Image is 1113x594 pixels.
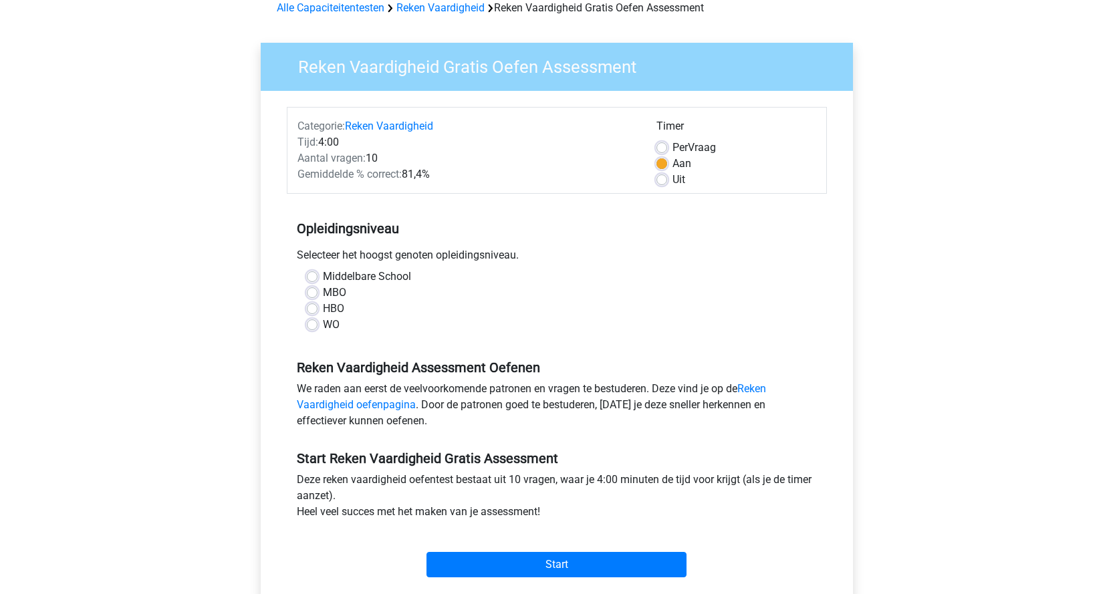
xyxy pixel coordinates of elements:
div: Selecteer het hoogst genoten opleidingsniveau. [287,247,827,269]
label: Vraag [672,140,716,156]
h3: Reken Vaardigheid Gratis Oefen Assessment [282,51,843,78]
label: Uit [672,172,685,188]
span: Gemiddelde % correct: [297,168,402,180]
span: Aantal vragen: [297,152,366,164]
div: We raden aan eerst de veelvoorkomende patronen en vragen te bestuderen. Deze vind je op de . Door... [287,381,827,434]
label: Aan [672,156,691,172]
div: 81,4% [287,166,646,182]
div: 4:00 [287,134,646,150]
a: Alle Capaciteitentesten [277,1,384,14]
span: Per [672,141,688,154]
div: 10 [287,150,646,166]
label: Middelbare School [323,269,411,285]
a: Reken Vaardigheid [396,1,485,14]
span: Tijd: [297,136,318,148]
label: MBO [323,285,346,301]
div: Timer [656,118,816,140]
h5: Opleidingsniveau [297,215,817,242]
span: Categorie: [297,120,345,132]
input: Start [426,552,687,577]
div: Deze reken vaardigheid oefentest bestaat uit 10 vragen, waar je 4:00 minuten de tijd voor krijgt ... [287,472,827,525]
a: Reken Vaardigheid [345,120,433,132]
label: WO [323,317,340,333]
h5: Start Reken Vaardigheid Gratis Assessment [297,450,817,466]
h5: Reken Vaardigheid Assessment Oefenen [297,359,817,376]
label: HBO [323,301,344,317]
